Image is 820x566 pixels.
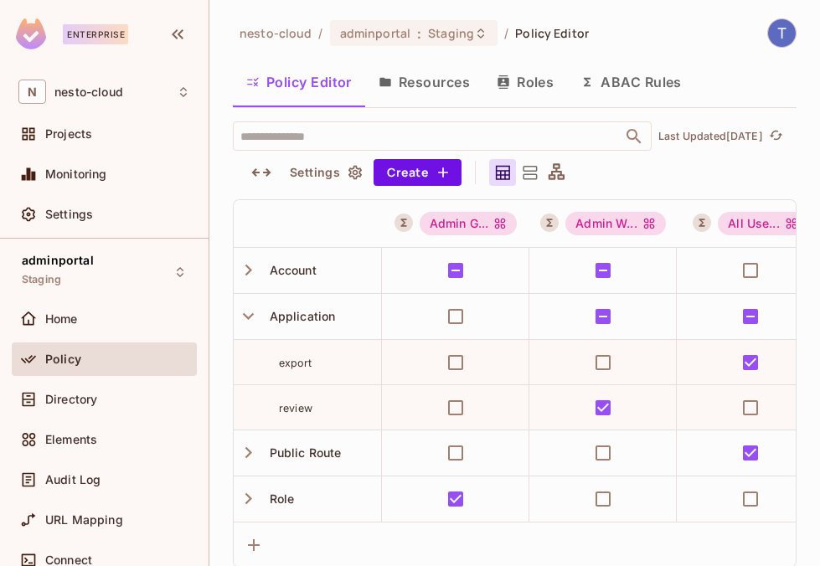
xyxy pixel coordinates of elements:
button: A User Set is a dynamically conditioned role, grouping users based on real-time criteria. [693,214,711,232]
p: Last Updated [DATE] [658,130,763,143]
span: Role [263,491,295,506]
span: Directory [45,393,97,406]
button: Roles [483,61,567,103]
li: / [504,25,508,41]
span: Click to refresh data [763,126,786,147]
span: Elements [45,433,97,446]
span: Audit Log [45,473,101,486]
span: Staging [22,273,61,286]
span: Admin Group [420,212,518,235]
img: Terry John Westsol [768,19,796,47]
div: All Use... [718,212,808,235]
span: Public Route [263,445,342,460]
button: refresh [766,126,786,147]
span: Monitoring [45,167,107,181]
div: Admin G... [420,212,518,235]
button: Create [374,159,462,186]
button: Open [622,125,646,148]
span: Workspace: nesto-cloud [54,85,123,99]
span: adminportal [22,254,94,267]
span: adminportal [340,25,410,41]
button: A User Set is a dynamically conditioned role, grouping users based on real-time criteria. [395,214,413,232]
span: export [279,357,312,369]
span: Application [263,309,336,323]
span: review [279,402,312,414]
span: Projects [45,127,92,141]
span: Admin With Accounts Merge Permission Group [565,212,666,235]
button: A User Set is a dynamically conditioned role, grouping users based on real-time criteria. [540,214,559,232]
span: Staging [428,25,474,41]
button: Settings [283,159,367,186]
button: Resources [365,61,483,103]
button: Policy Editor [233,61,365,103]
span: Settings [45,208,93,221]
span: URL Mapping [45,513,123,527]
button: ABAC Rules [567,61,695,103]
span: Home [45,312,78,326]
span: Policy Editor [515,25,589,41]
span: N [18,80,46,104]
span: Policy [45,352,81,366]
span: Account [263,263,317,277]
span: All Users Group [718,212,808,235]
span: the active workspace [240,25,312,41]
span: : [416,27,422,40]
span: refresh [769,128,783,145]
img: SReyMgAAAABJRU5ErkJggg== [16,18,46,49]
li: / [318,25,322,41]
div: Admin W... [565,212,666,235]
div: Enterprise [63,24,128,44]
